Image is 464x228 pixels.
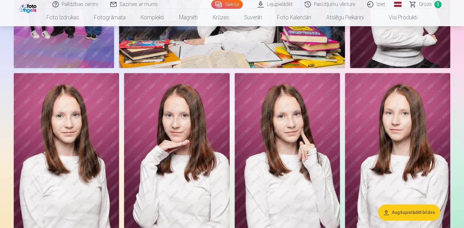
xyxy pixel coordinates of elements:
a: Suvenīri [237,9,270,26]
button: Augšupielādēt bildes [378,204,440,221]
a: Atslēgu piekariņi [319,9,371,26]
span: 3 [434,1,442,8]
a: Magnēti [172,9,205,26]
a: Foto izdrukas [39,9,87,26]
a: Foto kalendāri [270,9,319,26]
a: Krūzes [205,9,237,26]
a: Fotogrāmata [87,9,133,26]
a: Komplekti [133,9,172,26]
span: Grozs [419,1,432,8]
a: Visi produkti [371,9,425,26]
img: /fa1 [19,2,38,13]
